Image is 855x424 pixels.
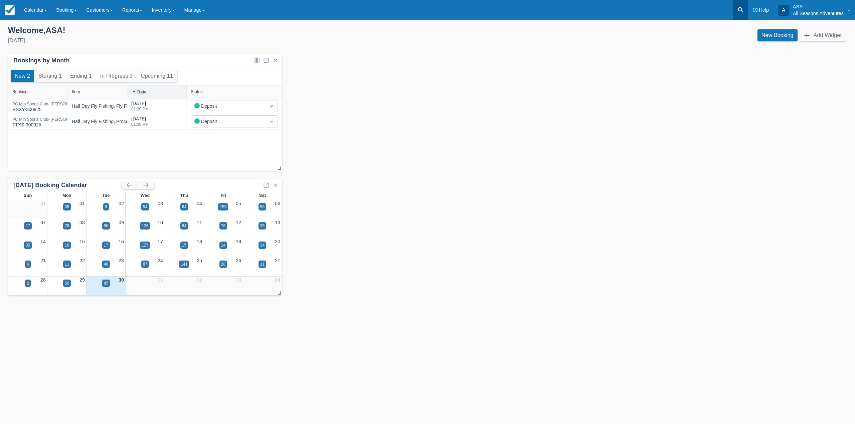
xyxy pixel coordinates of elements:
a: 08 [79,220,85,225]
a: 04 [275,277,280,283]
a: 25 [197,258,202,263]
a: 03 [236,277,241,283]
div: 64 [182,204,186,210]
span: Thu [180,193,188,198]
div: 127 [142,242,148,248]
a: 31 [40,201,46,206]
p: ASA [793,3,844,10]
a: 29 [79,277,85,283]
span: Wed [141,193,150,198]
a: 17 [158,239,163,244]
a: 02 [197,277,202,283]
button: Upcoming 11 [137,70,177,82]
span: Sun [24,193,32,198]
div: 01:30 PM [131,122,149,126]
div: 01:30 PM [131,107,149,111]
div: [DATE] [131,115,149,130]
div: Half Day Fly Fishing, Fly Fishing License, Processing Fee [72,103,191,110]
div: PC Mtn Sports Club- [PERSON_NAME] [12,117,84,121]
div: Welcome , ASA ! [8,25,422,35]
a: 11 [197,220,202,225]
button: Add Widget [800,29,846,41]
span: Help [759,7,769,13]
div: 76 [221,223,225,229]
div: 126 [142,223,148,229]
div: 9 [105,204,107,210]
div: A [778,5,789,16]
a: PC Mtn Sports Club- [PERSON_NAME]RSXY-300925 [12,105,84,108]
div: 15 [182,242,186,248]
span: Mon [62,193,71,198]
a: 26 [236,258,241,263]
a: 01 [158,277,163,283]
a: 27 [275,258,280,263]
div: Item [72,89,80,94]
a: PC Mtn Sports Club- [PERSON_NAME]TTXS-300925 [12,120,84,123]
button: New 2 [11,70,34,82]
div: 6 [27,261,29,267]
div: 54 [143,204,147,210]
a: New Booking [757,29,798,41]
a: 07 [40,220,46,225]
a: 01 [79,201,85,206]
div: Date [137,90,146,94]
a: 02 [119,201,124,206]
div: 35 [65,204,69,210]
a: 16 [119,239,124,244]
div: Deposit [194,118,262,125]
div: 14 [221,242,225,248]
a: 14 [40,239,46,244]
span: Fri [220,193,226,198]
div: Bookings by Month [13,57,70,64]
a: 22 [79,258,85,263]
div: 87 [143,261,147,267]
div: [DATE] [131,100,149,115]
a: 06 [275,201,280,206]
span: Tue [102,193,110,198]
i: Help [753,8,757,12]
span: Dropdown icon [268,118,275,125]
div: RSXY-300925 [12,102,84,113]
div: 90 [104,223,108,229]
div: 34 [260,242,265,248]
p: All Seasons Adventures [793,10,844,17]
a: 20 [275,239,280,244]
div: 25 [260,223,265,229]
a: 21 [40,258,46,263]
div: 84 [182,223,186,229]
div: 50 [65,280,69,286]
div: [DATE] [8,37,422,45]
span: Dropdown icon [268,103,275,109]
div: TTXS-300925 [12,117,84,128]
div: [DATE] Booking Calendar [13,181,122,189]
div: 28 [221,261,225,267]
a: 03 [158,201,163,206]
div: Half Day Fly Fishing, Processing Fee [72,118,149,125]
a: 19 [236,239,241,244]
a: 23 [119,258,124,263]
button: Ending 1 [66,70,96,82]
button: Starting 1 [34,70,66,82]
div: Status [191,89,203,94]
div: 16 [65,242,69,248]
div: 40 [104,261,108,267]
a: 18 [197,239,202,244]
a: 09 [119,220,124,225]
span: Sat [259,193,266,198]
div: Booking [12,89,28,94]
a: 10 [158,220,163,225]
div: 141 [181,261,187,267]
a: 05 [236,201,241,206]
div: 17 [26,223,30,229]
div: Deposit [194,102,262,110]
a: 12 [236,220,241,225]
div: 11 [260,261,265,267]
a: 30 [119,277,124,283]
div: 155 [220,204,226,210]
div: 11 [65,261,69,267]
div: PC Mtn Sports Club- [PERSON_NAME] [12,102,84,106]
div: 85 [104,280,108,286]
div: 78 [65,223,69,229]
div: 30 [26,242,30,248]
a: 24 [158,258,163,263]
